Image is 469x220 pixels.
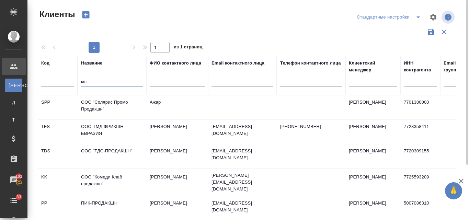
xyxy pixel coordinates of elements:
div: Название [81,60,102,67]
div: Код [41,60,49,67]
td: SPP [38,95,78,119]
td: [PERSON_NAME] [146,120,208,144]
td: TDS [38,144,78,168]
span: Клиенты [38,9,75,20]
div: split button [355,12,425,23]
td: TFS [38,120,78,144]
td: 7701380000 [400,95,440,119]
button: Создать [78,9,94,21]
span: из 1 страниц [174,43,203,53]
td: ООО "ТДС-ПРОДАКШН" [78,144,146,168]
td: [PERSON_NAME] [146,170,208,194]
span: Д [9,99,19,106]
span: 101 [11,173,27,180]
button: Сбросить фильтры [437,25,450,38]
td: [PERSON_NAME] [345,170,400,194]
td: 7728358411 [400,120,440,144]
span: [PERSON_NAME] [9,82,19,89]
div: Email контактного лица [211,60,264,67]
span: Посмотреть информацию [442,11,456,24]
td: [PERSON_NAME] [345,95,400,119]
td: ООО "Солярис Промо Продакшн" [78,95,146,119]
td: [PERSON_NAME] [345,144,400,168]
td: ООО "Комеди Клаб продакшн" [78,170,146,194]
td: [PERSON_NAME] [146,144,208,168]
span: Т [9,116,19,123]
a: 83 [2,192,26,209]
a: Д [5,96,22,109]
span: 🙏 [448,184,459,198]
span: 83 [12,194,25,200]
td: ООО ТМД ФРИКШН ЕВРАЗИЯ [78,120,146,144]
button: Сохранить фильтры [424,25,437,38]
td: 7725593209 [400,170,440,194]
a: Т [5,113,22,127]
td: [PERSON_NAME] [345,120,400,144]
p: [EMAIL_ADDRESS][DOMAIN_NAME] [211,200,273,213]
p: [EMAIL_ADDRESS][DOMAIN_NAME] [211,148,273,161]
div: ФИО контактного лица [150,60,201,67]
td: Ажар [146,95,208,119]
td: KK [38,170,78,194]
p: [EMAIL_ADDRESS][DOMAIN_NAME] [211,123,273,137]
a: [PERSON_NAME] [5,79,22,92]
div: Клиентский менеджер [349,60,397,73]
div: ИНН контрагента [404,60,437,73]
p: [PERSON_NAME][EMAIL_ADDRESS][DOMAIN_NAME] [211,172,273,193]
td: 7720309155 [400,144,440,168]
p: [PHONE_NUMBER] [280,123,342,130]
button: 🙏 [445,182,462,199]
a: 101 [2,171,26,188]
div: Телефон контактного лица [280,60,341,67]
span: Настроить таблицу [425,9,442,25]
